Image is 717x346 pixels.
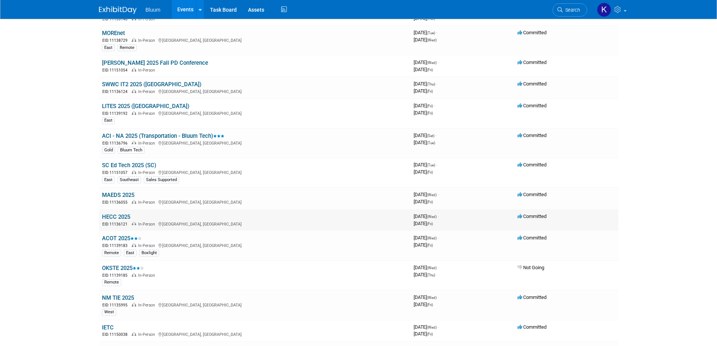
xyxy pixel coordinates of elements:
span: In-Person [138,332,157,337]
span: (Tue) [427,163,435,167]
a: SC Ed Tech 2025 (SC) [102,162,156,169]
span: [DATE] [414,169,433,175]
span: EID: 11136796 [102,141,131,145]
span: (Fri) [427,89,433,93]
span: (Fri) [427,111,433,115]
span: In-Person [138,243,157,248]
img: In-Person Event [132,332,136,336]
span: - [436,30,437,35]
div: Remote [102,250,121,256]
a: ACOT 2025 [102,235,142,242]
span: In-Person [138,68,157,73]
span: EID: 11136124 [102,90,131,94]
a: ACI - NA 2025 (Transportation - Bluum Tech) [102,133,224,139]
div: [GEOGRAPHIC_DATA], [GEOGRAPHIC_DATA] [102,110,408,116]
div: [GEOGRAPHIC_DATA], [GEOGRAPHIC_DATA] [102,140,408,146]
span: EID: 11135995 [102,303,131,307]
div: West [102,309,116,316]
a: [PERSON_NAME] 2025 Fall PD Conference [102,59,208,66]
span: Committed [518,103,547,108]
img: In-Person Event [132,243,136,247]
span: [DATE] [414,140,435,145]
span: [DATE] [414,133,437,138]
img: In-Person Event [132,68,136,72]
span: (Wed) [427,193,437,197]
div: Boxlight [139,250,159,256]
span: In-Person [138,111,157,116]
div: [GEOGRAPHIC_DATA], [GEOGRAPHIC_DATA] [102,221,408,227]
span: EID: 11139183 [102,244,131,248]
span: In-Person [138,200,157,205]
span: - [438,294,439,300]
a: HECC 2025 [102,213,130,220]
span: (Fri) [427,68,433,72]
span: [DATE] [414,302,433,307]
span: [DATE] [414,192,439,197]
span: In-Person [138,38,157,43]
div: East [102,117,115,124]
span: - [435,133,437,138]
span: [DATE] [414,235,439,241]
span: [DATE] [414,103,435,108]
span: (Thu) [427,273,435,277]
span: [DATE] [414,67,433,72]
span: [DATE] [414,272,435,277]
span: In-Person [138,303,157,308]
span: EID: 11139185 [102,273,131,277]
img: In-Person Event [132,222,136,226]
span: EID: 11136121 [102,222,131,226]
div: [GEOGRAPHIC_DATA], [GEOGRAPHIC_DATA] [102,88,408,95]
img: ExhibitDay [99,6,137,14]
span: [DATE] [414,59,439,65]
span: EID: 11138729 [102,38,131,43]
img: In-Person Event [132,170,136,174]
div: Sales Supported [144,177,179,183]
span: - [438,192,439,197]
span: [DATE] [414,199,433,204]
img: In-Person Event [132,141,136,145]
img: In-Person Event [132,273,136,277]
div: [GEOGRAPHIC_DATA], [GEOGRAPHIC_DATA] [102,242,408,248]
span: [DATE] [414,294,439,300]
span: [DATE] [414,88,433,94]
div: East [102,44,115,51]
div: Remote [117,44,137,51]
div: Gold [102,147,115,154]
div: Southeast [117,177,141,183]
span: - [438,235,439,241]
span: [DATE] [414,331,433,337]
a: SWWC IT2 2025 ([GEOGRAPHIC_DATA]) [102,81,201,88]
span: (Tue) [427,141,435,145]
span: Committed [518,235,547,241]
span: (Thu) [427,82,435,86]
div: [GEOGRAPHIC_DATA], [GEOGRAPHIC_DATA] [102,302,408,308]
a: MAEDS 2025 [102,192,134,198]
span: (Wed) [427,325,437,329]
span: [DATE] [414,242,433,248]
div: [GEOGRAPHIC_DATA], [GEOGRAPHIC_DATA] [102,331,408,337]
img: In-Person Event [132,200,136,204]
img: In-Person Event [132,303,136,306]
span: (Tue) [427,31,435,35]
span: EID: 11139192 [102,111,131,116]
img: In-Person Event [132,111,136,115]
span: - [436,162,437,168]
span: (Wed) [427,61,437,65]
a: MOREnet [102,30,125,37]
span: EID: 11151057 [102,171,131,175]
span: Committed [518,133,547,138]
div: [GEOGRAPHIC_DATA], [GEOGRAPHIC_DATA] [102,169,408,175]
span: - [438,213,439,219]
span: [DATE] [414,213,439,219]
span: Committed [518,81,547,87]
span: EID: 11136055 [102,200,131,204]
span: Committed [518,59,547,65]
span: [DATE] [414,30,437,35]
span: (Wed) [427,236,437,240]
span: Committed [518,30,547,35]
span: (Fri) [427,104,433,108]
span: - [438,265,439,270]
span: In-Person [138,17,157,21]
span: (Fri) [427,303,433,307]
div: [GEOGRAPHIC_DATA], [GEOGRAPHIC_DATA] [102,37,408,43]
